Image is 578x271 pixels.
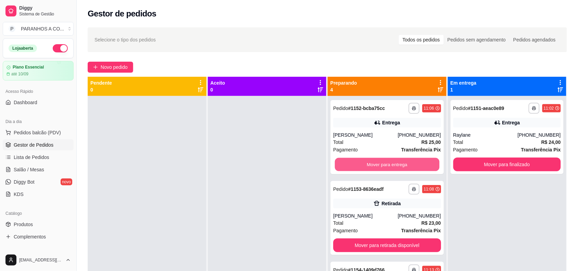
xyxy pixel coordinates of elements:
p: 0 [211,86,225,93]
div: Loja aberta [9,45,37,52]
span: Diggy Bot [14,178,35,185]
div: Catálogo [3,208,74,219]
p: Em entrega [451,79,477,86]
div: 11:08 [424,186,434,192]
span: Salão / Mesas [14,166,44,173]
strong: Transferência Pix [401,147,441,152]
p: Pendente [90,79,112,86]
p: Preparando [330,79,357,86]
div: [PERSON_NAME] [333,212,398,219]
div: [PHONE_NUMBER] [398,132,441,138]
span: plus [93,65,98,70]
p: 4 [330,86,357,93]
button: Mover para entrega [335,158,439,171]
span: Lista de Pedidos [14,154,49,161]
span: Pagamento [333,146,358,153]
strong: Transferência Pix [401,228,441,233]
a: Diggy Botnovo [3,176,74,187]
div: Acesso Rápido [3,86,74,97]
span: Sistema de Gestão [19,11,71,17]
div: Retirada [381,200,401,207]
a: Salão / Mesas [3,164,74,175]
div: Pedidos sem agendamento [444,35,510,45]
span: Total [333,138,343,146]
button: Mover para finalizado [453,158,561,171]
article: Plano Essencial [13,65,44,70]
a: Complementos [3,231,74,242]
a: KDS [3,189,74,200]
span: Produtos [14,221,33,228]
span: [EMAIL_ADDRESS][DOMAIN_NAME] [19,257,63,263]
div: Pedidos agendados [510,35,560,45]
div: Dia a dia [3,116,74,127]
h2: Gestor de pedidos [88,8,156,19]
strong: R$ 25,00 [422,139,441,145]
span: Gestor de Pedidos [14,141,53,148]
span: Total [453,138,464,146]
span: Total [333,219,343,227]
div: [PHONE_NUMBER] [518,132,561,138]
a: DiggySistema de Gestão [3,3,74,19]
span: Complementos [14,233,46,240]
button: [EMAIL_ADDRESS][DOMAIN_NAME] [3,252,74,268]
button: Alterar Status [53,44,68,52]
a: Dashboard [3,97,74,108]
div: Entrega [382,119,400,126]
div: Raylane [453,132,518,138]
span: Pedidos balcão (PDV) [14,129,61,136]
span: Dashboard [14,99,37,106]
div: Todos os pedidos [399,35,444,45]
div: [PHONE_NUMBER] [398,212,441,219]
strong: R$ 23,00 [422,220,441,226]
p: Aceito [211,79,225,86]
a: Produtos [3,219,74,230]
strong: R$ 24,00 [541,139,561,145]
strong: # 1152-bcba75cc [348,106,385,111]
div: PARANHOS A CO ... [21,25,64,32]
a: Lista de Pedidos [3,152,74,163]
strong: # 1151-aeac0e89 [468,106,504,111]
span: Pedido [333,106,348,111]
span: KDS [14,191,24,198]
p: 0 [90,86,112,93]
button: Select a team [3,22,74,36]
div: 11:02 [544,106,554,111]
div: 11:06 [424,106,434,111]
p: 1 [451,86,477,93]
a: Gestor de Pedidos [3,139,74,150]
button: Pedidos balcão (PDV) [3,127,74,138]
button: Novo pedido [88,62,133,73]
div: Entrega [502,119,520,126]
article: até 10/09 [11,71,28,77]
span: P [9,25,15,32]
span: Pedido [333,186,348,192]
span: Pedido [453,106,468,111]
span: Pagamento [333,227,358,234]
strong: Transferência Pix [521,147,561,152]
span: Novo pedido [101,63,128,71]
span: Diggy [19,5,71,11]
span: Pagamento [453,146,478,153]
div: [PERSON_NAME] [333,132,398,138]
button: Mover para retirada disponível [333,238,441,252]
a: Plano Essencialaté 10/09 [3,61,74,81]
span: Selecione o tipo dos pedidos [95,36,156,44]
strong: # 1153-8636eadf [348,186,384,192]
